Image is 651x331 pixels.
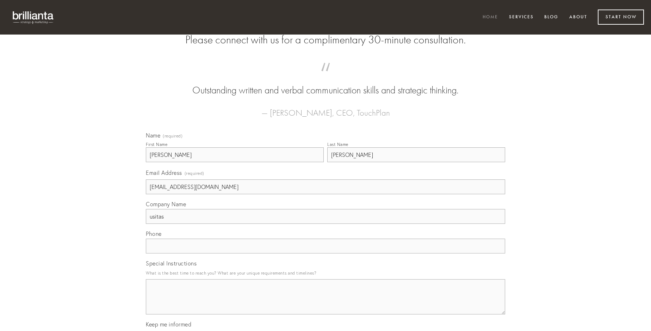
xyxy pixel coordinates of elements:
[157,70,494,84] span: “
[7,7,60,27] img: brillianta - research, strategy, marketing
[163,134,182,138] span: (required)
[327,142,348,147] div: Last Name
[565,12,592,23] a: About
[146,268,505,278] p: What is the best time to reach you? What are your unique requirements and timelines?
[157,70,494,97] blockquote: Outstanding written and verbal communication skills and strategic thinking.
[146,321,191,328] span: Keep me informed
[540,12,563,23] a: Blog
[146,169,182,176] span: Email Address
[146,201,186,208] span: Company Name
[504,12,538,23] a: Services
[157,97,494,120] figcaption: — [PERSON_NAME], CEO, TouchPlan
[146,260,197,267] span: Special Instructions
[146,230,162,237] span: Phone
[146,33,505,47] h2: Please connect with us for a complimentary 30-minute consultation.
[478,12,503,23] a: Home
[146,132,160,139] span: Name
[598,10,644,25] a: Start Now
[146,142,167,147] div: First Name
[185,168,204,178] span: (required)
